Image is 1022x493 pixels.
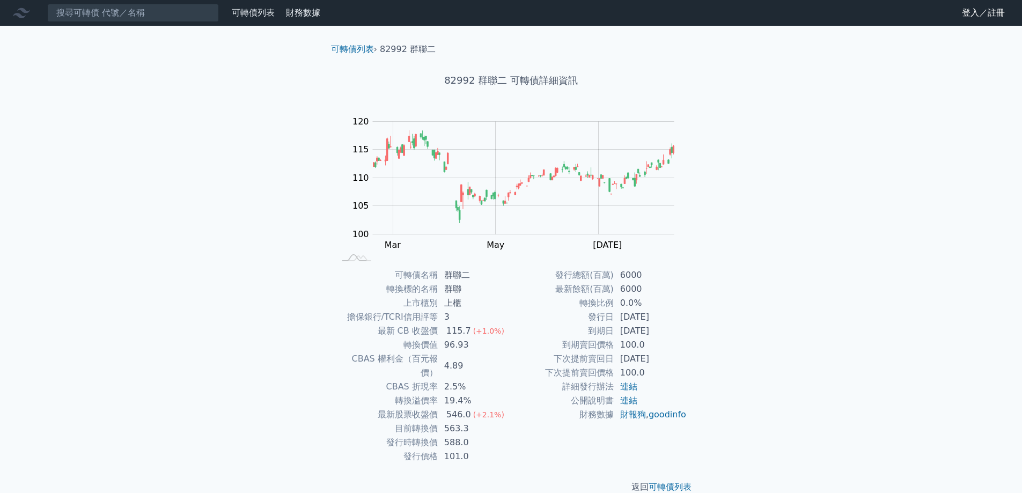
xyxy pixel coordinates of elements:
td: 轉換比例 [511,296,614,310]
td: [DATE] [614,352,687,366]
td: 最新 CB 收盤價 [335,324,438,338]
td: [DATE] [614,310,687,324]
input: 搜尋可轉債 代號／名稱 [47,4,219,22]
h1: 82992 群聯二 可轉債詳細資訊 [322,73,700,88]
tspan: 105 [352,201,369,211]
div: 115.7 [444,324,473,338]
a: 可轉債列表 [649,482,692,492]
tspan: Mar [385,240,401,250]
td: 6000 [614,282,687,296]
td: 發行價格 [335,450,438,463]
td: 101.0 [438,450,511,463]
a: 財務數據 [286,8,320,18]
li: 82992 群聯二 [380,43,436,56]
td: 4.89 [438,352,511,380]
td: 6000 [614,268,687,282]
td: 財務數據 [511,408,614,422]
td: 轉換溢價率 [335,394,438,408]
td: 發行日 [511,310,614,324]
td: 到期日 [511,324,614,338]
td: 96.93 [438,338,511,352]
tspan: 100 [352,229,369,239]
td: 上櫃 [438,296,511,310]
td: [DATE] [614,324,687,338]
span: (+1.0%) [473,327,504,335]
td: 3 [438,310,511,324]
td: 19.4% [438,394,511,408]
a: 連結 [620,395,637,406]
td: 詳細發行辦法 [511,380,614,394]
a: 可轉債列表 [232,8,275,18]
td: CBAS 權利金（百元報價） [335,352,438,380]
td: 最新股票收盤價 [335,408,438,422]
td: 公開說明書 [511,394,614,408]
tspan: [DATE] [593,240,622,250]
a: 可轉債列表 [331,44,374,54]
td: 發行時轉換價 [335,436,438,450]
td: 發行總額(百萬) [511,268,614,282]
tspan: 115 [352,144,369,154]
td: 最新餘額(百萬) [511,282,614,296]
g: Chart [347,116,690,250]
td: 下次提前賣回日 [511,352,614,366]
td: 轉換價值 [335,338,438,352]
td: 到期賣回價格 [511,338,614,352]
td: 群聯二 [438,268,511,282]
tspan: 110 [352,173,369,183]
td: 目前轉換價 [335,422,438,436]
td: , [614,408,687,422]
td: 2.5% [438,380,511,394]
td: CBAS 折現率 [335,380,438,394]
a: 連結 [620,381,637,392]
tspan: 120 [352,116,369,127]
td: 可轉債名稱 [335,268,438,282]
td: 100.0 [614,338,687,352]
td: 群聯 [438,282,511,296]
td: 下次提前賣回價格 [511,366,614,380]
td: 563.3 [438,422,511,436]
td: 100.0 [614,366,687,380]
td: 上市櫃別 [335,296,438,310]
tspan: May [487,240,504,250]
span: (+2.1%) [473,410,504,419]
a: 財報狗 [620,409,646,420]
li: › [331,43,377,56]
td: 0.0% [614,296,687,310]
td: 轉換標的名稱 [335,282,438,296]
div: 546.0 [444,408,473,422]
a: 登入／註冊 [953,4,1013,21]
td: 擔保銀行/TCRI信用評等 [335,310,438,324]
a: goodinfo [649,409,686,420]
td: 588.0 [438,436,511,450]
